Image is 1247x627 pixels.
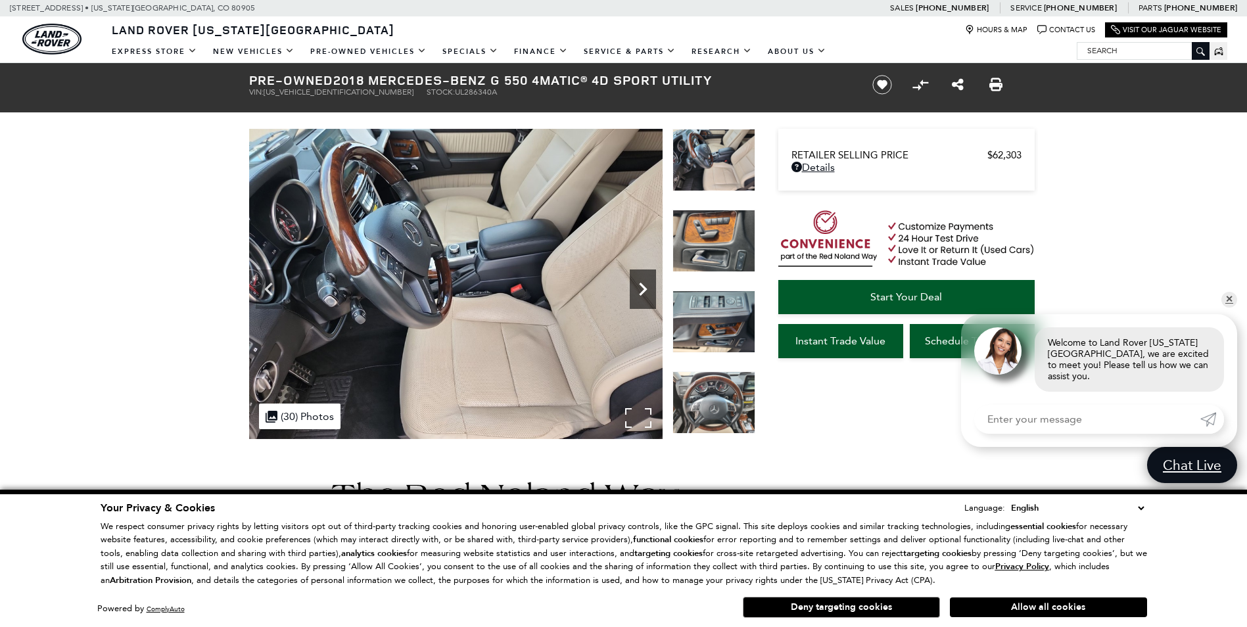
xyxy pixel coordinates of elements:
a: Chat Live [1147,447,1237,483]
div: Previous [256,269,282,309]
strong: functional cookies [633,534,703,546]
span: $62,303 [987,149,1022,161]
span: Chat Live [1156,456,1228,474]
a: Submit [1200,405,1224,434]
nav: Main Navigation [104,40,834,63]
img: Used 2018 designo Mystic Blue Metallic Mercedes-Benz G 550 image 10 [249,129,663,439]
select: Language Select [1008,501,1147,515]
a: Service & Parts [576,40,684,63]
span: Stock: [427,87,455,97]
a: Instant Trade Value [778,324,903,358]
span: Your Privacy & Cookies [101,501,215,515]
a: ComplyAuto [147,605,185,613]
button: Save vehicle [868,74,897,95]
a: Finance [506,40,576,63]
div: Language: [964,503,1005,512]
div: Welcome to Land Rover [US_STATE][GEOGRAPHIC_DATA], we are excited to meet you! Please tell us how... [1035,327,1224,392]
a: New Vehicles [205,40,302,63]
strong: targeting cookies [634,547,703,559]
a: Retailer Selling Price $62,303 [791,149,1022,161]
a: Hours & Map [965,25,1027,35]
a: land-rover [22,24,82,55]
span: [US_VEHICLE_IDENTIFICATION_NUMBER] [264,87,413,97]
a: [PHONE_NUMBER] [916,3,989,13]
span: Start Your Deal [870,290,942,303]
a: Print this Pre-Owned 2018 Mercedes-Benz G 550 4MATIC® 4D Sport Utility [989,77,1002,93]
a: About Us [760,40,834,63]
a: [PHONE_NUMBER] [1164,3,1237,13]
span: VIN: [249,87,264,97]
strong: Pre-Owned [249,71,333,89]
button: Allow all cookies [950,597,1147,617]
strong: targeting cookies [903,547,972,559]
h1: 2018 Mercedes-Benz G 550 4MATIC® 4D Sport Utility [249,73,851,87]
a: Start Your Deal [778,280,1035,314]
button: Deny targeting cookies [743,597,940,618]
span: Schedule Test Drive [925,335,1019,347]
a: Specials [435,40,506,63]
img: Used 2018 designo Mystic Blue Metallic Mercedes-Benz G 550 image 10 [672,129,755,191]
img: Agent profile photo [974,327,1022,375]
input: Search [1077,43,1209,58]
img: Used 2018 designo Mystic Blue Metallic Mercedes-Benz G 550 image 12 [672,290,755,353]
a: Share this Pre-Owned 2018 Mercedes-Benz G 550 4MATIC® 4D Sport Utility [952,77,964,93]
span: Land Rover [US_STATE][GEOGRAPHIC_DATA] [112,22,394,37]
div: Powered by [97,605,185,613]
a: [STREET_ADDRESS] • [US_STATE][GEOGRAPHIC_DATA], CO 80905 [10,3,255,12]
a: Schedule Test Drive [910,324,1035,358]
input: Enter your message [974,405,1200,434]
img: Used 2018 designo Mystic Blue Metallic Mercedes-Benz G 550 image 11 [672,210,755,272]
a: Contact Us [1037,25,1095,35]
span: UL286340A [455,87,497,97]
span: Service [1010,3,1041,12]
img: Used 2018 designo Mystic Blue Metallic Mercedes-Benz G 550 image 13 [672,371,755,434]
span: Instant Trade Value [795,335,885,347]
div: Next [630,269,656,309]
img: Land Rover [22,24,82,55]
button: Compare Vehicle [910,75,930,95]
span: Sales [890,3,914,12]
a: EXPRESS STORE [104,40,205,63]
span: Retailer Selling Price [791,149,987,161]
p: We respect consumer privacy rights by letting visitors opt out of third-party tracking cookies an... [101,520,1147,588]
div: (30) Photos [259,404,341,429]
strong: essential cookies [1010,521,1076,532]
a: Details [791,161,1022,174]
strong: Arbitration Provision [110,574,191,586]
u: Privacy Policy [995,561,1049,572]
a: Research [684,40,760,63]
a: [PHONE_NUMBER] [1044,3,1117,13]
strong: analytics cookies [341,547,407,559]
a: Pre-Owned Vehicles [302,40,435,63]
a: Visit Our Jaguar Website [1111,25,1221,35]
a: Land Rover [US_STATE][GEOGRAPHIC_DATA] [104,22,402,37]
span: Parts [1139,3,1162,12]
a: Privacy Policy [995,561,1049,571]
